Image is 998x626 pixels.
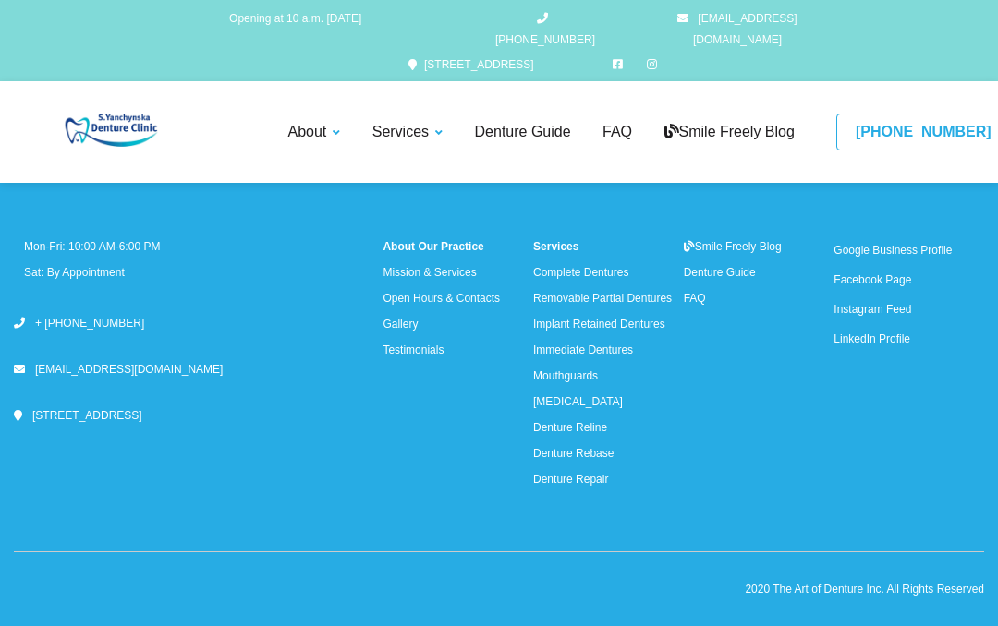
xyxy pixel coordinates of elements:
[283,121,345,144] a: About
[533,292,672,305] a: Removable Partial Dentures
[383,318,418,331] a: Gallery
[533,421,607,434] a: Denture Reline
[834,273,914,286] a: Facebook Page
[684,292,706,305] a: FAQ
[834,303,914,316] a: Instagram Feed
[24,235,160,258] span: Mon-Fri: 10:00 AM-6:00 PM
[383,343,444,356] a: Testimonials
[533,395,623,408] a: [MEDICAL_DATA]
[368,121,447,144] a: Services
[14,358,223,380] a: [EMAIL_ADDRESS][DOMAIN_NAME]
[660,121,799,144] a: Smile Freely Blog
[834,332,913,345] a: LinkedIn Profile
[684,266,756,279] a: Denture Guide
[533,343,633,356] a: Immediate Dentures
[834,244,955,257] a: Google Business Profile
[383,292,500,305] a: Open Hours & Contacts
[598,121,637,144] a: FAQ
[684,240,782,253] a: Smile Freely Blog
[18,114,211,147] img: S Yanchynska Denture Care Centre
[490,8,601,51] a: [PHONE_NUMBER]
[24,261,160,283] span: Sat: By Appointment
[14,404,223,427] div: [STREET_ADDRESS]
[533,240,578,253] a: Services
[745,578,984,600] div: 2020 The Art of Denture Inc. All Rights Reserved
[229,12,361,25] span: Opening at 10 a.m. [DATE]
[533,473,608,486] a: Denture Repair
[533,266,628,279] a: Complete Dentures
[533,369,598,382] a: Mouthguards
[650,8,825,51] a: [EMAIL_ADDRESS][DOMAIN_NAME]
[533,318,665,331] a: Implant Retained Dentures
[470,121,576,144] a: Denture Guide
[14,312,223,334] a: + [PHONE_NUMBER]
[533,447,614,460] a: Denture Rebase
[383,266,476,279] a: Mission & Services
[408,58,534,71] a: [STREET_ADDRESS]
[383,240,483,253] a: About Our Practice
